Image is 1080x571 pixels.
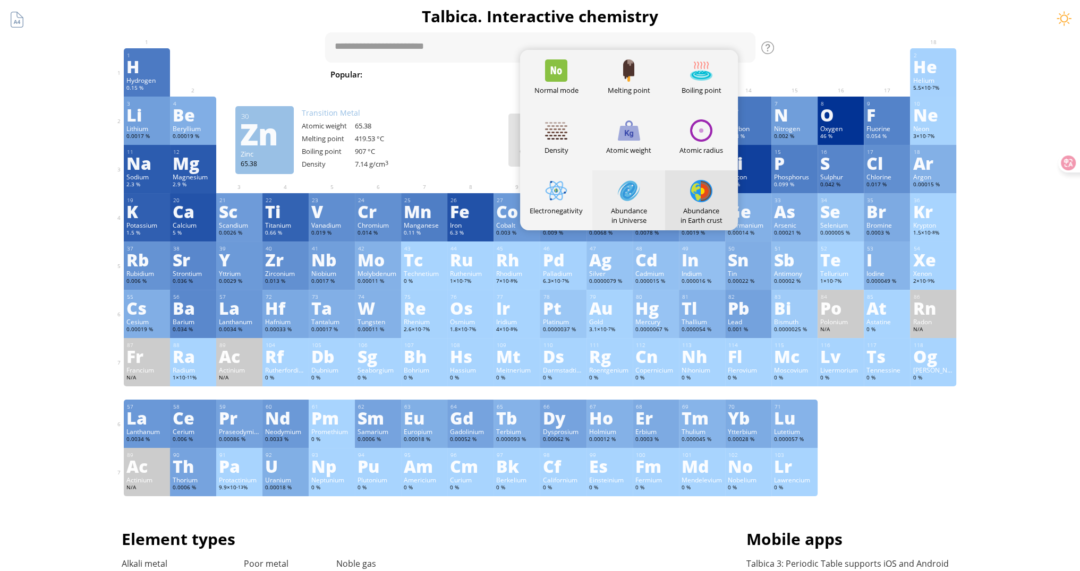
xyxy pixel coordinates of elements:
[173,149,214,155] div: 12
[866,133,907,141] div: 0.054 %
[173,172,214,181] div: Magnesium
[590,293,630,300] div: 79
[404,278,445,286] div: 0 %
[265,317,306,326] div: Hafnium
[775,149,815,155] div: 15
[219,293,260,300] div: 57
[728,203,769,220] div: Ge
[728,100,769,107] div: 6
[450,251,491,268] div: Ru
[665,206,738,225] div: Abundance in Earth crust
[774,269,815,278] div: Antimony
[355,146,408,156] div: 907 °C
[913,203,954,220] div: Kr
[219,299,260,316] div: La
[867,293,907,300] div: 85
[219,197,260,204] div: 21
[173,317,214,326] div: Barium
[774,106,815,123] div: N
[450,299,491,316] div: Os
[311,229,352,238] div: 0.019 %
[311,317,352,326] div: Tantalum
[219,203,260,220] div: Sc
[913,58,954,75] div: He
[866,269,907,278] div: Iodine
[728,251,769,268] div: Sn
[265,278,306,286] div: 0.013 %
[913,197,954,204] div: 36
[312,293,352,300] div: 73
[219,269,260,278] div: Yttrium
[450,326,491,334] div: 1.8×10 %
[820,269,861,278] div: Tellurium
[542,317,583,326] div: Platinum
[665,145,738,155] div: Atomic radius
[219,326,260,334] div: 0.0034 %
[542,269,583,278] div: Palladium
[635,229,676,238] div: 0.0078 %
[358,317,398,326] div: Tungsten
[126,229,167,238] div: 1.5 %
[925,278,930,283] sup: -9
[126,299,167,316] div: Cs
[682,317,722,326] div: Thallium
[126,58,167,75] div: H
[925,133,930,139] sup: -7
[219,278,260,286] div: 0.0029 %
[775,293,815,300] div: 83
[358,326,398,334] div: 0.00011 %
[542,326,583,334] div: 0.0000037 %
[173,299,214,316] div: Ba
[173,269,214,278] div: Strontium
[421,326,426,332] sup: -7
[127,245,167,252] div: 37
[774,133,815,141] div: 0.002 %
[635,278,676,286] div: 0.000015 %
[728,106,769,123] div: C
[219,229,260,238] div: 0.0026 %
[774,181,815,189] div: 0.099 %
[930,229,934,235] sup: -8
[913,133,954,141] div: 3×10 %
[173,133,214,141] div: 0.00019 %
[866,317,907,326] div: Astatine
[302,159,355,169] div: Density
[404,203,445,220] div: Mn
[358,197,398,204] div: 24
[728,133,769,141] div: 0.18 %
[173,154,214,171] div: Mg
[496,278,537,286] div: 7×10 %
[265,221,306,229] div: Titanium
[497,245,537,252] div: 45
[821,197,861,204] div: 34
[302,134,355,143] div: Melting point
[450,293,491,300] div: 76
[358,278,398,286] div: 0.00011 %
[682,269,722,278] div: Indium
[728,154,769,171] div: Si
[913,278,954,286] div: 2×10 %
[358,245,398,252] div: 42
[311,269,352,278] div: Niobium
[774,278,815,286] div: 0.00002 %
[821,245,861,252] div: 52
[913,299,954,316] div: Rn
[589,299,630,316] div: Au
[450,221,491,229] div: Iron
[173,181,214,189] div: 2.9 %
[404,293,445,300] div: 75
[244,558,288,569] a: Poor metal
[496,299,537,316] div: Ir
[450,229,491,238] div: 6.3 %
[173,100,214,107] div: 4
[450,245,491,252] div: 44
[355,121,408,131] div: 65.38
[173,229,214,238] div: 5 %
[867,100,907,107] div: 9
[173,106,214,123] div: Be
[913,269,954,278] div: Xenon
[450,197,491,204] div: 26
[913,221,954,229] div: Krypton
[913,293,954,300] div: 86
[358,293,398,300] div: 74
